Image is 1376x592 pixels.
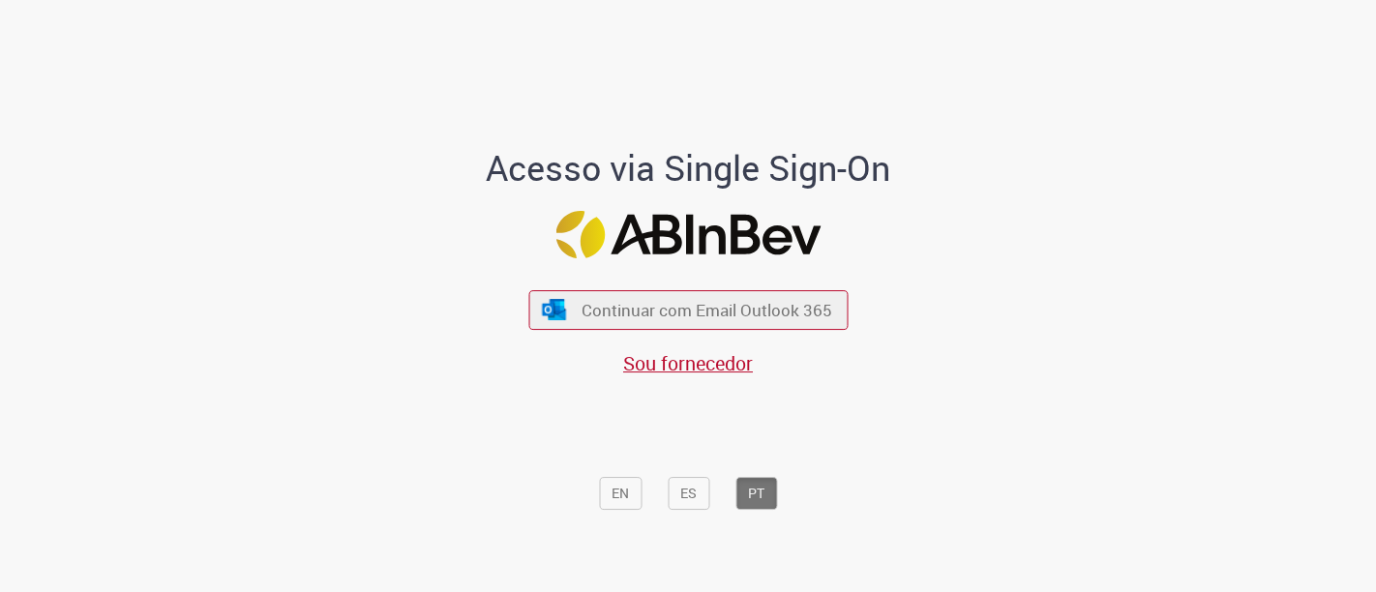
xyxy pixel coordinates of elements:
[541,299,568,319] img: ícone Azure/Microsoft 360
[735,477,777,510] button: PT
[420,149,957,188] h1: Acesso via Single Sign-On
[528,290,848,330] button: ícone Azure/Microsoft 360 Continuar com Email Outlook 365
[668,477,709,510] button: ES
[582,299,832,321] span: Continuar com Email Outlook 365
[599,477,642,510] button: EN
[623,350,753,376] a: Sou fornecedor
[555,211,821,258] img: Logo ABInBev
